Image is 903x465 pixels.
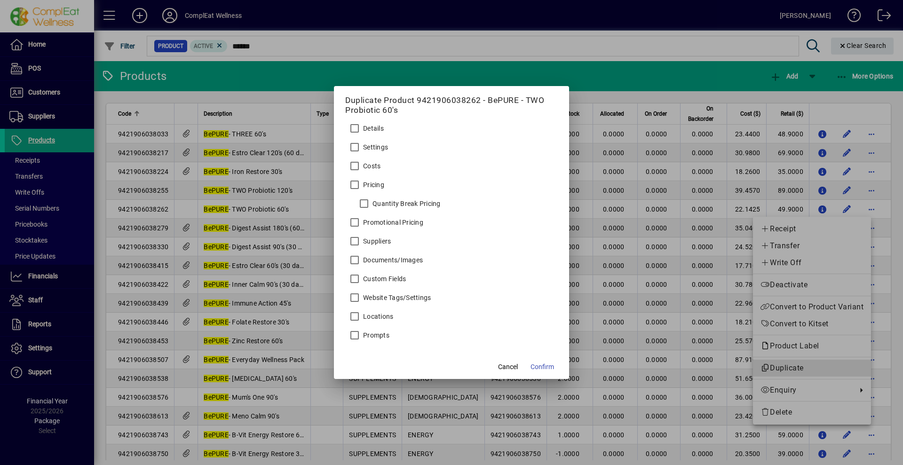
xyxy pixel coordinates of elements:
[531,362,554,372] span: Confirm
[361,180,384,189] label: Pricing
[493,358,523,375] button: Cancel
[498,362,518,372] span: Cancel
[361,255,423,265] label: Documents/Images
[361,161,380,171] label: Costs
[361,236,391,246] label: Suppliers
[361,142,388,152] label: Settings
[361,274,406,284] label: Custom Fields
[361,312,393,321] label: Locations
[527,358,558,375] button: Confirm
[345,95,558,115] h5: Duplicate Product 9421906038262 - BePURE - TWO Probiotic 60's
[361,331,389,340] label: Prompts
[361,124,384,133] label: Details
[361,293,431,302] label: Website Tags/Settings
[371,199,441,208] label: Quantity Break Pricing
[361,218,423,227] label: Promotional Pricing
